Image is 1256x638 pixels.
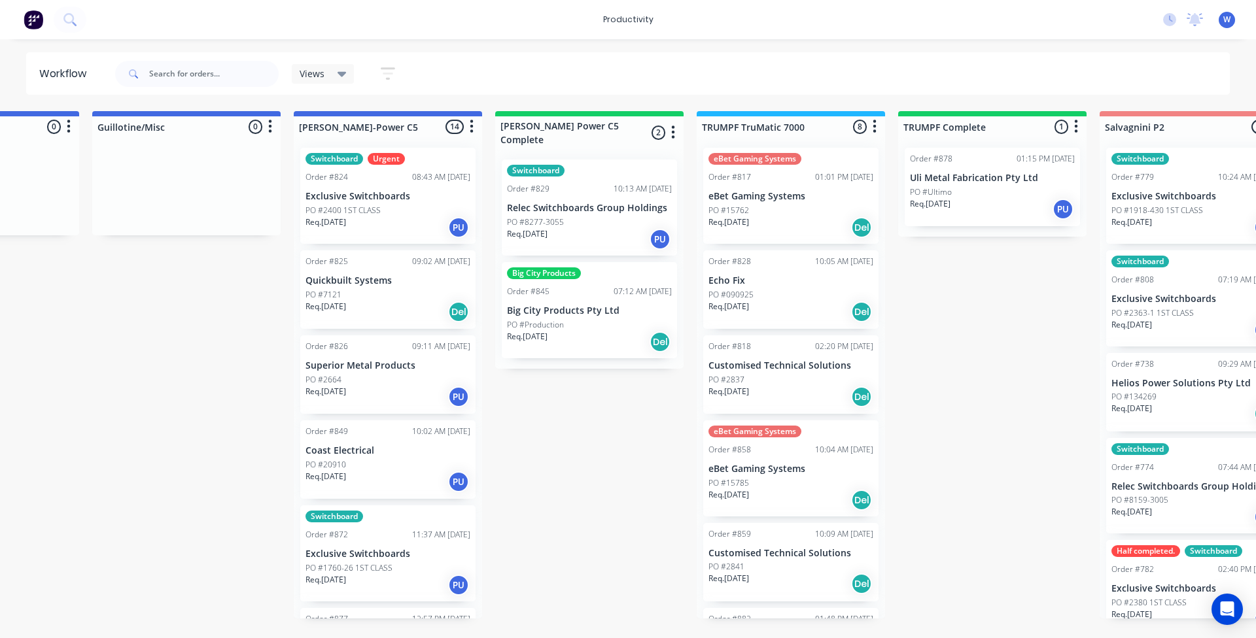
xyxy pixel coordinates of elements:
div: Order #877 [305,613,348,625]
div: eBet Gaming SystemsOrder #85810:04 AM [DATE]eBet Gaming SystemsPO #15785Req.[DATE]Del [703,420,879,516]
p: PO #2841 [708,561,744,573]
input: Search for orders... [149,61,279,87]
div: Order #878 [910,153,952,165]
p: Coast Electrical [305,445,470,456]
div: eBet Gaming Systems [708,426,801,437]
div: PU [448,217,469,238]
p: Req. [DATE] [1111,506,1152,518]
p: PO #2363-1 1ST CLASS [1111,307,1194,319]
p: Req. [DATE] [305,301,346,312]
div: Order #845 [507,286,549,297]
div: 12:57 PM [DATE] [412,613,470,625]
p: Req. [DATE] [708,301,749,312]
div: 10:02 AM [DATE] [412,426,470,437]
p: Req. [DATE] [1111,403,1152,414]
div: Order #85910:09 AM [DATE]Customised Technical SolutionsPO #2841Req.[DATE]Del [703,523,879,601]
p: PO #090925 [708,289,754,301]
p: PO #134269 [1111,391,1157,403]
p: PO #7121 [305,289,341,301]
div: Del [851,573,872,594]
div: SwitchboardOrder #87211:37 AM [DATE]Exclusive SwitchboardsPO #1760-26 1ST CLASSReq.[DATE]PU [300,505,476,601]
div: Order #826 [305,341,348,352]
div: Order #738 [1111,358,1154,370]
div: Order #849 [305,426,348,437]
div: Workflow [39,66,93,82]
div: SwitchboardOrder #82910:13 AM [DATE]Relec Switchboards Group HoldingsPO #8277-3055Req.[DATE]PU [502,159,677,256]
p: PO #15762 [708,205,749,216]
div: SwitchboardUrgentOrder #82408:43 AM [DATE]Exclusive SwitchboardsPO #2400 1ST CLASSReq.[DATE]PU [300,148,476,244]
div: Order #824 [305,171,348,183]
div: eBet Gaming Systems [708,153,801,165]
div: Del [851,490,872,511]
div: 02:20 PM [DATE] [815,341,873,352]
p: Echo Fix [708,275,873,286]
div: Switchboard [507,165,565,176]
div: Order #82509:02 AM [DATE]Quickbuilt SystemsPO #7121Req.[DATE]Del [300,250,476,329]
div: Order #808 [1111,274,1154,286]
div: Switchboard [1111,443,1169,455]
p: Req. [DATE] [708,386,749,397]
p: Customised Technical Solutions [708,548,873,559]
p: PO #2664 [305,374,341,386]
div: Half completed. [1111,545,1180,557]
p: PO #1760-26 1ST CLASS [305,562,392,574]
div: Order #81802:20 PM [DATE]Customised Technical SolutionsPO #2837Req.[DATE]Del [703,335,879,414]
div: Order #84910:02 AM [DATE]Coast ElectricalPO #20910Req.[DATE]PU [300,420,476,499]
img: Factory [24,10,43,29]
div: 11:37 AM [DATE] [412,529,470,541]
div: 01:48 PM [DATE] [815,613,873,625]
p: Req. [DATE] [910,198,951,210]
div: Order #829 [507,183,549,195]
div: Order #858 [708,444,751,456]
span: W [1223,14,1230,25]
div: Switchboard [1185,545,1242,557]
p: Req. [DATE] [305,216,346,228]
div: Switchboard [305,511,363,522]
div: 10:04 AM [DATE] [815,444,873,456]
div: Order #817 [708,171,751,183]
div: Switchboard [1111,153,1169,165]
p: Req. [DATE] [708,216,749,228]
p: PO #2380 1ST CLASS [1111,597,1187,609]
p: PO #1918-430 1ST CLASS [1111,205,1203,216]
div: Order #882 [708,613,751,625]
p: PO #Production [507,319,564,331]
span: Views [300,67,324,80]
div: Order #782 [1111,563,1154,575]
p: Req. [DATE] [305,386,346,397]
div: Urgent [368,153,405,165]
div: Switchboard [305,153,363,165]
div: 09:02 AM [DATE] [412,256,470,267]
div: 07:12 AM [DATE] [614,286,672,297]
p: Req. [DATE] [1111,609,1152,620]
div: Big City ProductsOrder #84507:12 AM [DATE]Big City Products Pty LtdPO #ProductionReq.[DATE]Del [502,262,677,358]
p: PO #20910 [305,459,346,471]
div: PU [650,229,671,250]
div: Del [851,301,872,322]
div: 10:05 AM [DATE] [815,256,873,267]
div: Del [851,217,872,238]
p: Req. [DATE] [708,573,749,584]
div: Del [448,301,469,322]
div: PU [1053,199,1073,220]
p: Superior Metal Products [305,360,470,371]
p: PO #8277-3055 [507,216,564,228]
p: eBet Gaming Systems [708,463,873,475]
div: Big City Products [507,267,581,279]
p: Uli Metal Fabrication Pty Ltd [910,173,1075,184]
p: Req. [DATE] [1111,319,1152,331]
div: Switchboard [1111,256,1169,267]
div: Order #779 [1111,171,1154,183]
p: Req. [DATE] [507,228,548,240]
div: 01:01 PM [DATE] [815,171,873,183]
div: Open Intercom Messenger [1212,594,1243,625]
div: Del [650,331,671,352]
div: 10:13 AM [DATE] [614,183,672,195]
div: 10:09 AM [DATE] [815,528,873,540]
div: PU [448,575,469,596]
div: PU [448,386,469,407]
p: Relec Switchboards Group Holdings [507,203,672,214]
p: PO #8159-3005 [1111,494,1168,506]
div: Order #774 [1111,462,1154,473]
p: PO #Ultimo [910,186,952,198]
